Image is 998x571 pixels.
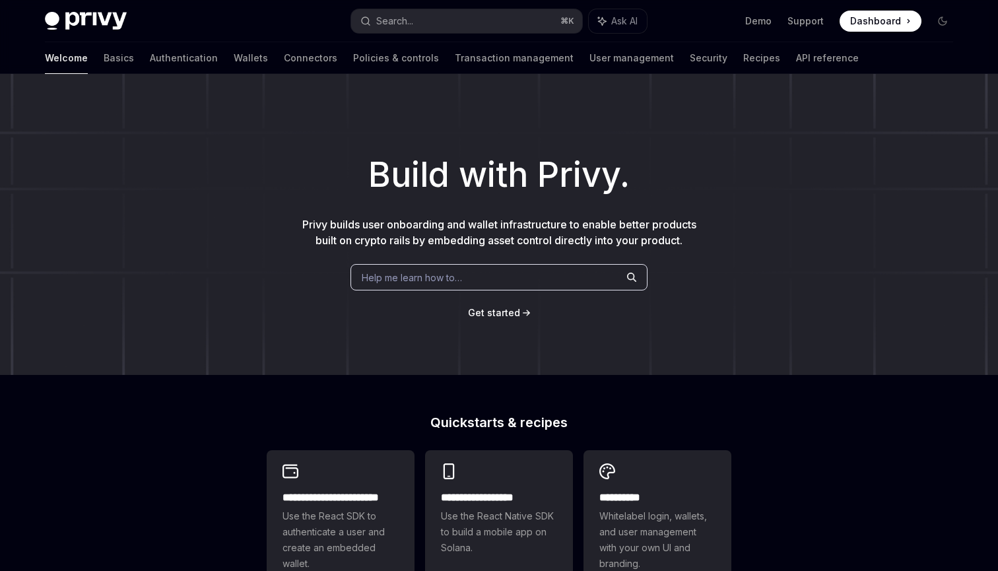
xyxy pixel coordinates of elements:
[150,42,218,74] a: Authentication
[45,42,88,74] a: Welcome
[468,306,520,319] a: Get started
[468,307,520,318] span: Get started
[932,11,953,32] button: Toggle dark mode
[560,16,574,26] span: ⌘ K
[745,15,772,28] a: Demo
[267,416,731,429] h2: Quickstarts & recipes
[353,42,439,74] a: Policies & controls
[850,15,901,28] span: Dashboard
[21,149,977,201] h1: Build with Privy.
[796,42,859,74] a: API reference
[284,42,337,74] a: Connectors
[362,271,462,285] span: Help me learn how to…
[743,42,780,74] a: Recipes
[441,508,557,556] span: Use the React Native SDK to build a mobile app on Solana.
[455,42,574,74] a: Transaction management
[45,12,127,30] img: dark logo
[302,218,696,247] span: Privy builds user onboarding and wallet infrastructure to enable better products built on crypto ...
[234,42,268,74] a: Wallets
[840,11,921,32] a: Dashboard
[589,42,674,74] a: User management
[611,15,638,28] span: Ask AI
[376,13,413,29] div: Search...
[589,9,647,33] button: Ask AI
[351,9,582,33] button: Search...⌘K
[690,42,727,74] a: Security
[104,42,134,74] a: Basics
[787,15,824,28] a: Support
